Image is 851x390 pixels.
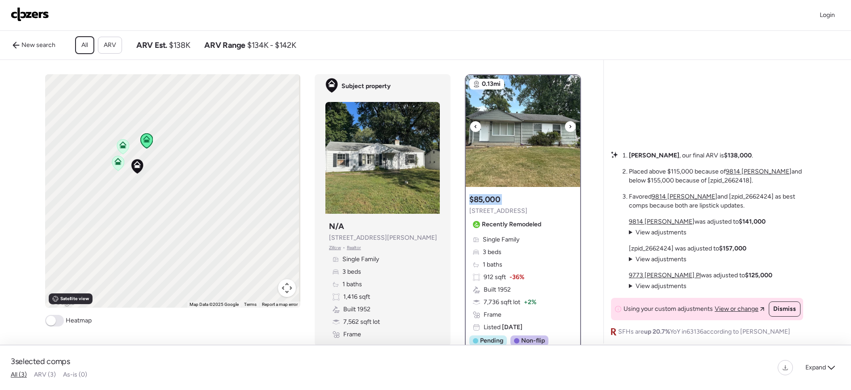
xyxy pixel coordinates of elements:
[7,38,61,52] a: New search
[278,279,296,297] button: Map camera controls
[624,305,713,314] span: Using your custom adjustments
[636,255,687,263] span: View adjustments
[342,255,379,264] span: Single Family
[11,356,70,367] span: 3 selected comps
[629,192,803,210] li: Favored and [zpid_2662424] as best comps because both are lipstick updates.
[482,80,501,89] span: 0.13mi
[81,41,88,50] span: All
[469,194,500,205] h3: $85,000
[820,11,835,19] span: Login
[329,221,344,232] h3: N/A
[11,7,49,21] img: Logo
[483,248,501,257] span: 3 beds
[66,316,92,325] span: Heatmap
[739,218,766,225] strong: $141,000
[726,168,792,175] a: 9814 [PERSON_NAME]
[510,273,524,282] span: -36%
[484,285,511,294] span: Built 1952
[343,330,361,339] span: Frame
[343,292,370,301] span: 1,416 sqft
[244,302,257,307] a: Terms (opens in new tab)
[47,296,77,308] a: Open this area in Google Maps (opens a new window)
[169,40,190,51] span: $138K
[469,207,527,216] span: [STREET_ADDRESS]
[719,245,746,252] strong: $157,000
[47,296,77,308] img: Google
[484,298,520,307] span: 7,736 sqft lot
[190,302,239,307] span: Map Data ©2025 Google
[745,271,772,279] strong: $125,000
[629,218,695,225] a: 9814 [PERSON_NAME]
[629,152,679,159] strong: [PERSON_NAME]
[629,167,803,185] li: Placed above $115,000 because of and below $155,000 because of [zpid_2662418].
[484,273,506,282] span: 912 sqft
[715,305,758,314] span: View or change
[104,41,116,50] span: ARV
[262,302,298,307] a: Report a map error
[483,235,519,244] span: Single Family
[524,298,536,307] span: + 2%
[329,233,437,242] span: [STREET_ADDRESS][PERSON_NAME]
[521,336,545,345] span: Non-flip
[636,282,687,290] span: View adjustments
[136,40,167,51] span: ARV Est.
[629,244,746,253] p: [zpid_2662424] was adjusted to
[480,336,503,345] span: Pending
[34,371,56,378] span: ARV (3)
[343,244,345,251] span: •
[342,267,361,276] span: 3 beds
[343,305,371,314] span: Built 1952
[501,323,522,331] span: [DATE]
[618,327,790,336] span: SFHs are YoY in 63136 according to [PERSON_NAME]
[724,152,752,159] strong: $138,000
[60,295,89,302] span: Satellite view
[343,318,380,326] span: 7,562 sqft lot
[483,260,502,269] span: 1 baths
[805,363,826,372] span: Expand
[629,271,772,280] p: was adjusted to
[652,193,717,200] a: 9814 [PERSON_NAME]
[484,323,522,332] span: Listed
[773,305,796,314] span: Dismiss
[715,305,764,314] a: View or change
[342,280,362,289] span: 1 baths
[11,371,27,378] span: All (3)
[341,82,391,91] span: Subject property
[636,229,687,236] span: View adjustments
[629,282,687,291] summary: View adjustments
[629,255,687,264] summary: View adjustments
[63,371,87,378] span: As-is (0)
[629,151,753,160] li: , our final ARV is .
[247,40,296,51] span: $134K - $142K
[204,40,245,51] span: ARV Range
[484,310,501,319] span: Frame
[21,41,55,50] span: New search
[644,328,670,335] span: up 20.7%
[629,228,687,237] summary: View adjustments
[347,244,361,251] span: Realtor
[482,220,541,229] span: Recently Remodeled
[629,271,701,279] a: 9773 [PERSON_NAME] Pl
[629,217,766,226] p: was adjusted to
[329,244,341,251] span: Zillow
